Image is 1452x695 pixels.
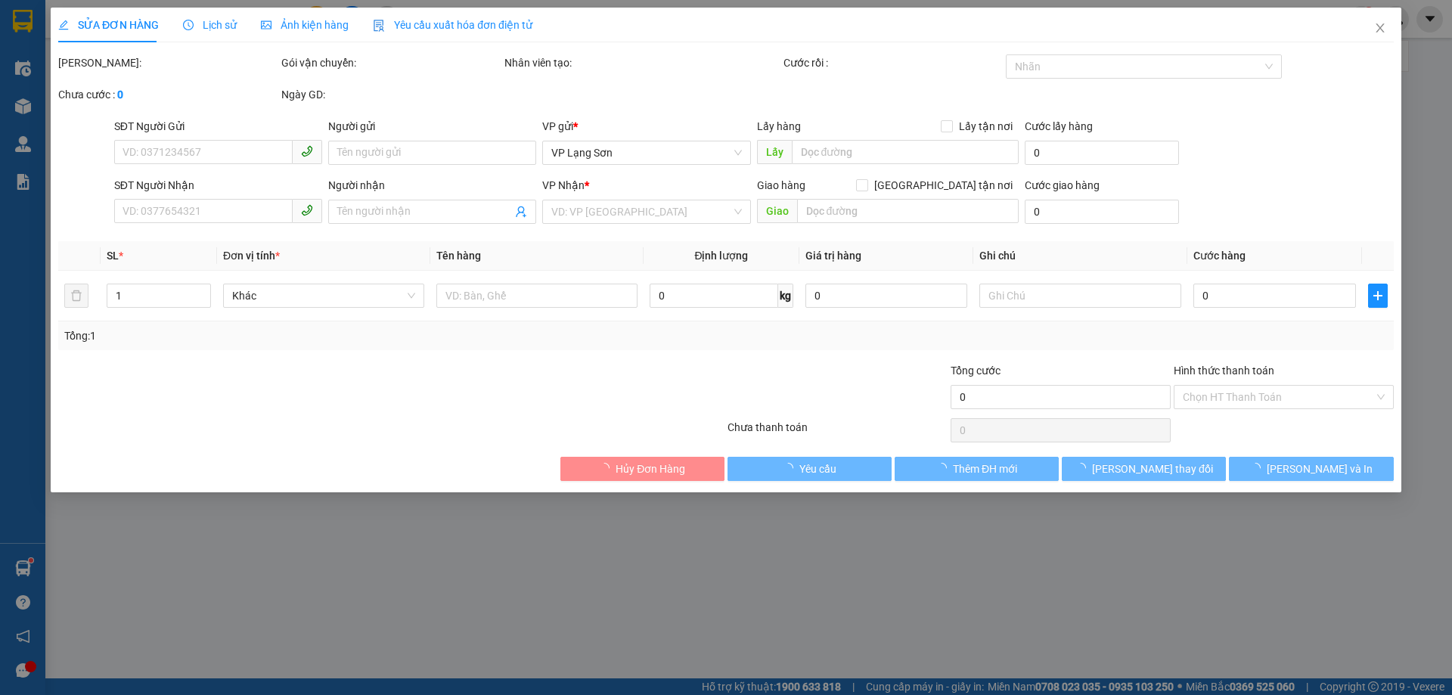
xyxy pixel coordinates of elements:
input: Dọc đường [792,140,1019,164]
span: kg [778,284,793,308]
div: SĐT Người Nhận [114,177,322,194]
label: Cước giao hàng [1025,179,1100,191]
div: VP gửi [543,118,751,135]
span: Yêu cầu xuất hóa đơn điện tử [373,19,532,31]
span: Giá trị hàng [805,250,861,262]
span: Yêu cầu [799,461,836,477]
button: Thêm ĐH mới [895,457,1059,481]
input: Cước giao hàng [1025,200,1179,224]
button: Yêu cầu [728,457,892,481]
span: Hủy Đơn Hàng [616,461,685,477]
span: Thêm ĐH mới [953,461,1017,477]
div: SĐT Người Gửi [114,118,322,135]
span: Lấy hàng [757,120,801,132]
span: VP Lạng Sơn [552,141,742,164]
span: Ảnh kiện hàng [261,19,349,31]
button: Close [1359,8,1401,50]
span: plus [1369,290,1387,302]
div: Chưa thanh toán [726,419,949,445]
span: [GEOGRAPHIC_DATA] tận nơi [868,177,1019,194]
span: loading [599,463,616,473]
span: loading [783,463,799,473]
span: Khác [232,284,415,307]
span: Tên hàng [436,250,481,262]
span: [PERSON_NAME] thay đổi [1092,461,1213,477]
input: Dọc đường [797,199,1019,223]
span: Định lượng [695,250,749,262]
span: Cước hàng [1193,250,1246,262]
span: Tổng cước [951,365,1001,377]
span: Giao hàng [757,179,805,191]
button: [PERSON_NAME] thay đổi [1062,457,1226,481]
span: loading [1250,463,1267,473]
img: icon [373,20,385,32]
div: Người gửi [328,118,536,135]
div: [PERSON_NAME]: [58,54,278,71]
span: edit [58,20,69,30]
input: Cước lấy hàng [1025,141,1179,165]
div: Ngày GD: [281,86,501,103]
input: Ghi Chú [980,284,1181,308]
span: close [1374,22,1386,34]
span: Giao [757,199,797,223]
span: Lấy [757,140,792,164]
span: user-add [516,206,528,218]
div: Nhân viên tạo: [504,54,780,71]
div: Người nhận [328,177,536,194]
div: Gói vận chuyển: [281,54,501,71]
span: SỬA ĐƠN HÀNG [58,19,159,31]
div: Tổng: 1 [64,327,560,344]
span: clock-circle [183,20,194,30]
button: delete [64,284,88,308]
button: plus [1368,284,1388,308]
button: Hủy Đơn Hàng [560,457,724,481]
div: Chưa cước : [58,86,278,103]
div: Cước rồi : [783,54,1004,71]
span: phone [301,145,313,157]
span: Lấy tận nơi [953,118,1019,135]
span: Đơn vị tính [223,250,280,262]
span: picture [261,20,271,30]
span: loading [1075,463,1092,473]
b: 0 [117,88,123,101]
span: phone [301,204,313,216]
span: SL [107,250,119,262]
label: Cước lấy hàng [1025,120,1093,132]
label: Hình thức thanh toán [1174,365,1274,377]
span: VP Nhận [543,179,585,191]
input: VD: Bàn, Ghế [436,284,638,308]
button: [PERSON_NAME] và In [1230,457,1394,481]
span: Lịch sử [183,19,237,31]
span: loading [936,463,953,473]
span: [PERSON_NAME] và In [1267,461,1373,477]
th: Ghi chú [974,241,1187,271]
